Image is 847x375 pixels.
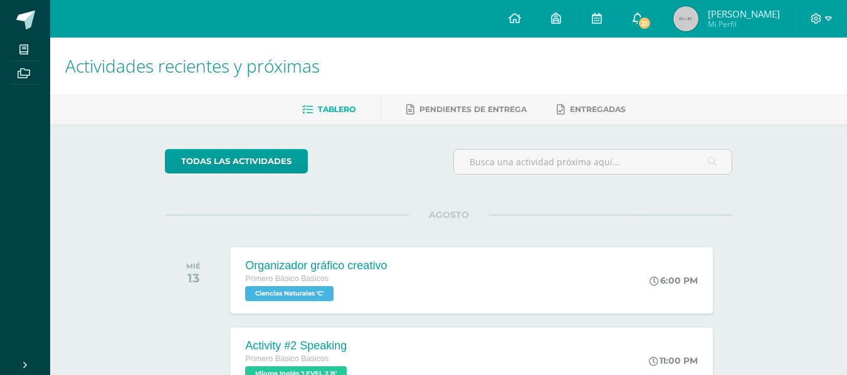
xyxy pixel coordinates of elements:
[557,100,626,120] a: Entregadas
[638,16,651,30] span: 21
[245,274,329,283] span: Primero Básico Basicos
[673,6,698,31] img: 45x45
[419,105,527,114] span: Pendientes de entrega
[409,209,489,220] span: AGOSTO
[650,275,698,286] div: 6:00 PM
[649,355,698,366] div: 11:00 PM
[245,259,387,272] div: Organizador gráfico creativo
[406,100,527,120] a: Pendientes de entrega
[245,286,334,301] span: Ciencias Naturales 'C'
[245,354,329,363] span: Primero Básico Basicos
[65,54,320,78] span: Actividades recientes y próximas
[708,19,780,29] span: Mi Perfil
[165,149,308,173] a: todas las Actividades
[302,100,355,120] a: Tablero
[245,339,350,352] div: Activity #2 Speaking
[454,150,732,174] input: Busca una actividad próxima aquí...
[186,270,201,285] div: 13
[186,262,201,270] div: MIÉ
[318,105,355,114] span: Tablero
[708,8,780,20] span: [PERSON_NAME]
[570,105,626,114] span: Entregadas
